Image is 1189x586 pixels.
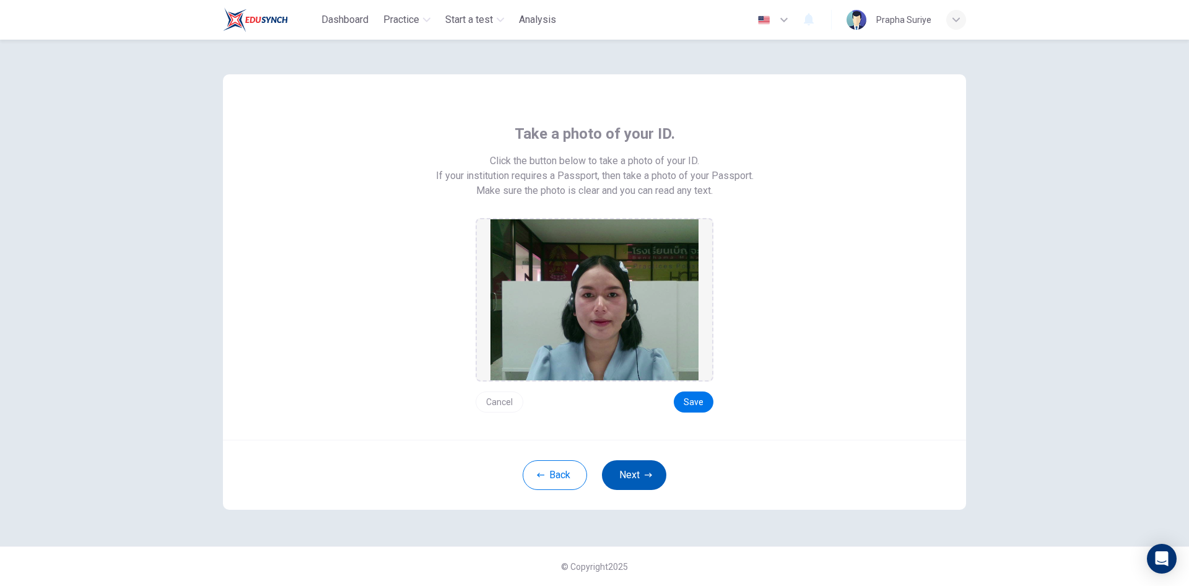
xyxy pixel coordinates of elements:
[519,12,556,27] span: Analysis
[756,15,772,25] img: en
[440,9,509,31] button: Start a test
[223,7,316,32] a: Train Test logo
[445,12,493,27] span: Start a test
[378,9,435,31] button: Practice
[436,154,754,183] span: Click the button below to take a photo of your ID. If your institution requires a Passport, then ...
[515,124,675,144] span: Take a photo of your ID.
[847,10,866,30] img: Profile picture
[490,219,699,380] img: preview screemshot
[321,12,368,27] span: Dashboard
[223,7,288,32] img: Train Test logo
[476,391,523,413] button: Cancel
[316,9,373,31] button: Dashboard
[1147,544,1177,574] div: Open Intercom Messenger
[383,12,419,27] span: Practice
[523,460,587,490] button: Back
[602,460,666,490] button: Next
[876,12,931,27] div: Prapha Suriye
[561,562,628,572] span: © Copyright 2025
[476,183,713,198] span: Make sure the photo is clear and you can read any text.
[514,9,561,31] button: Analysis
[674,391,713,413] button: Save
